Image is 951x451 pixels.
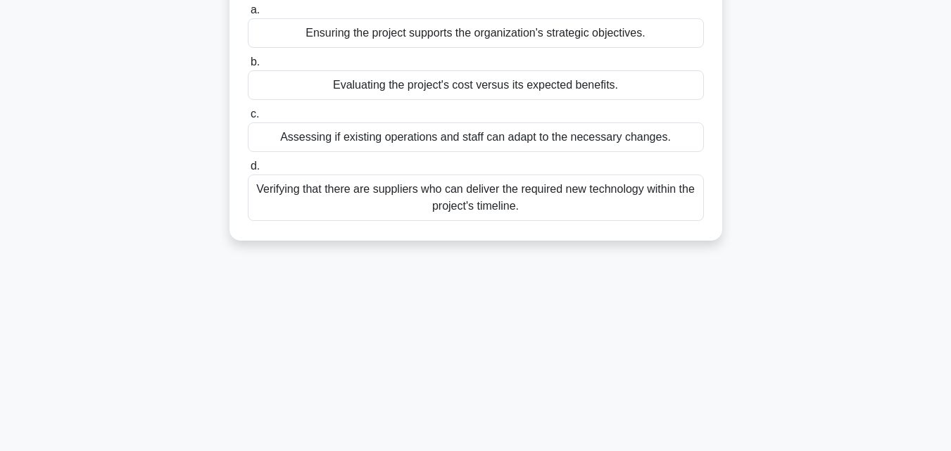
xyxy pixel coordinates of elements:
div: Verifying that there are suppliers who can deliver the required new technology within the project... [248,174,704,221]
span: c. [251,108,259,120]
div: Ensuring the project supports the organization's strategic objectives. [248,18,704,48]
div: Assessing if existing operations and staff can adapt to the necessary changes. [248,122,704,152]
span: a. [251,4,260,15]
span: d. [251,160,260,172]
span: b. [251,56,260,68]
div: Evaluating the project's cost versus its expected benefits. [248,70,704,100]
